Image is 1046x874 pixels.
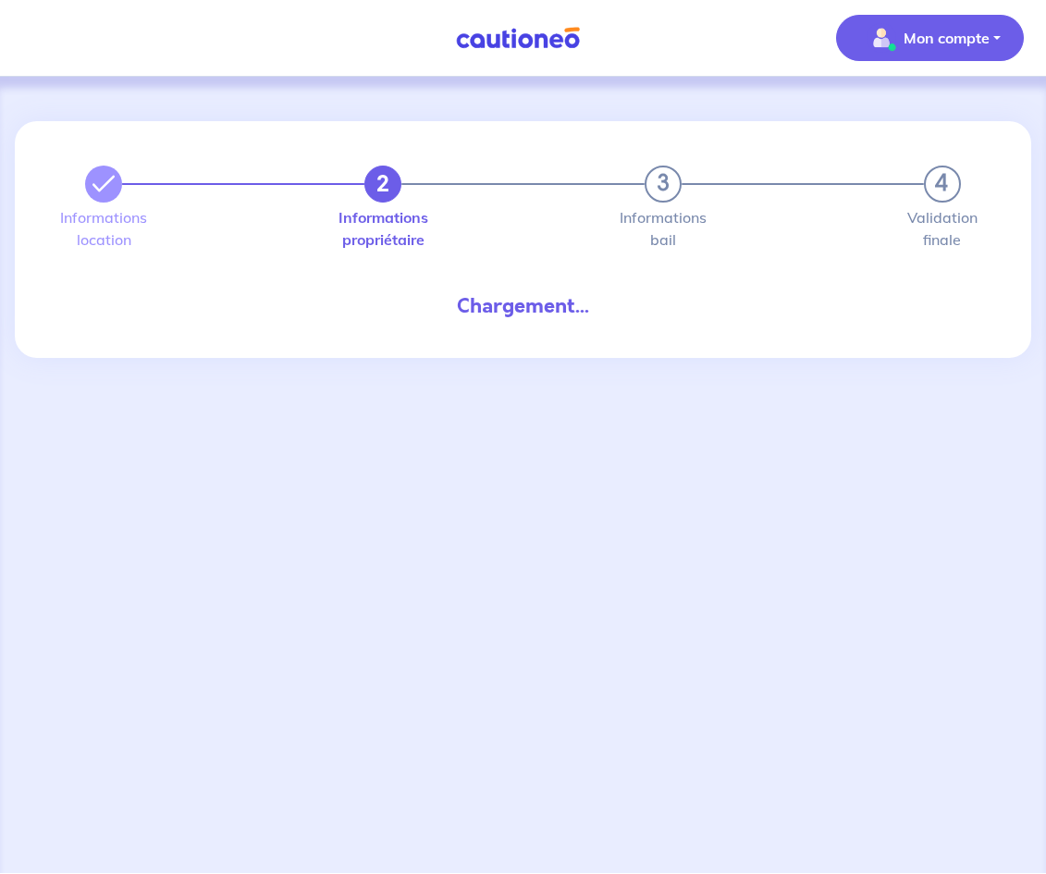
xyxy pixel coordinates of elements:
[85,210,122,247] label: Informations location
[645,210,682,247] label: Informations bail
[364,210,401,247] label: Informations propriétaire
[867,23,896,53] img: illu_account_valid_menu.svg
[904,27,990,49] p: Mon compte
[449,27,587,50] img: Cautioneo
[836,15,1024,61] button: illu_account_valid_menu.svgMon compte
[924,210,961,247] label: Validation finale
[364,166,401,203] button: 2
[70,291,976,321] div: Chargement...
